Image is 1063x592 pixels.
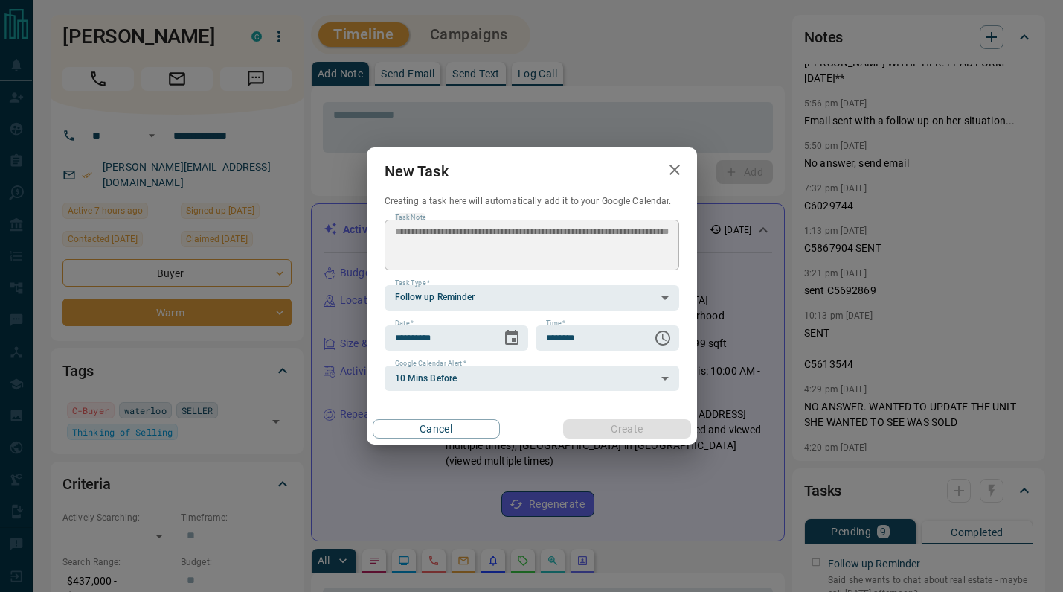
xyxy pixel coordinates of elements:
[546,319,565,328] label: Time
[395,279,430,288] label: Task Type
[385,285,679,311] div: Follow up Reminder
[367,147,466,195] h2: New Task
[385,366,679,391] div: 10 Mins Before
[395,213,425,223] label: Task Note
[497,323,527,353] button: Choose date, selected date is Aug 18, 2025
[373,419,500,439] button: Cancel
[648,323,678,353] button: Choose time, selected time is 11:00 AM
[395,319,414,328] label: Date
[385,195,679,208] p: Creating a task here will automatically add it to your Google Calendar.
[395,359,466,369] label: Google Calendar Alert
